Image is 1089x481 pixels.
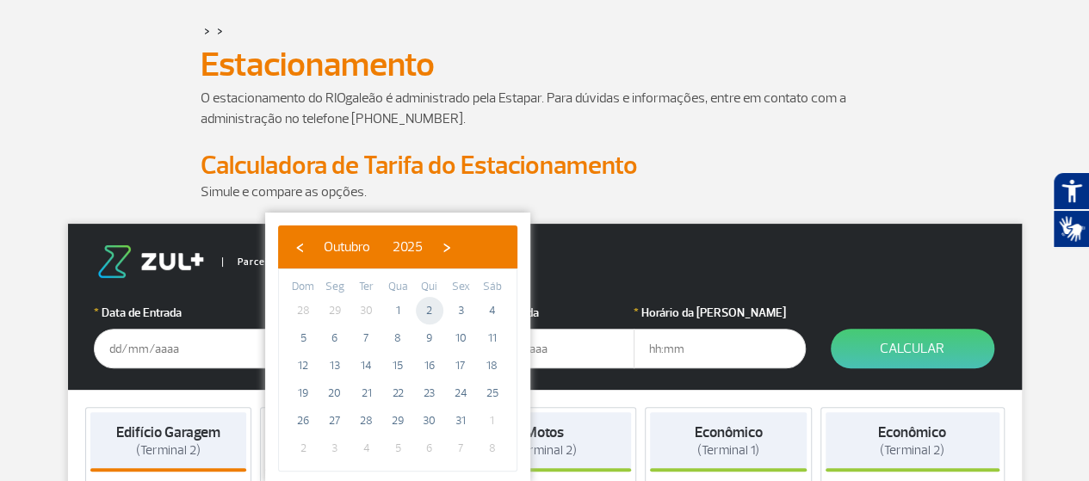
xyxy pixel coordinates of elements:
th: weekday [445,278,477,297]
span: 4 [352,435,380,462]
span: 6 [416,435,443,462]
span: 12 [289,352,317,379]
a: > [204,21,210,40]
label: Data de Entrada [94,304,266,322]
th: weekday [413,278,445,297]
label: Data da Saída [462,304,634,322]
strong: Edifício Garagem [116,423,220,441]
span: 26 [289,407,317,435]
p: O estacionamento do RIOgaleão é administrado pela Estapar. Para dúvidas e informações, entre em c... [201,88,889,129]
bs-datepicker-navigation-view: ​ ​ ​ [287,236,460,253]
span: 11 [479,324,506,352]
strong: Motos [525,423,564,441]
label: Horário da [PERSON_NAME] [634,304,806,322]
span: (Terminal 1) [697,442,759,459]
span: 5 [289,324,317,352]
span: (Terminal 2) [136,442,201,459]
th: weekday [288,278,319,297]
th: weekday [382,278,414,297]
span: 5 [384,435,411,462]
span: 22 [384,379,411,407]
span: 3 [447,297,474,324]
span: 10 [447,324,474,352]
th: weekday [319,278,351,297]
th: weekday [350,278,382,297]
span: 18 [479,352,506,379]
span: 25 [479,379,506,407]
span: 29 [384,407,411,435]
input: dd/mm/aaaa [462,329,634,368]
span: 9 [416,324,443,352]
strong: Econômico [695,423,763,441]
span: 6 [321,324,349,352]
span: (Terminal 2) [880,442,944,459]
strong: Econômico [878,423,946,441]
button: 2025 [381,234,434,260]
span: 24 [447,379,474,407]
span: 14 [352,352,380,379]
span: 2 [289,435,317,462]
span: 2 [416,297,443,324]
button: › [434,234,460,260]
button: ‹ [287,234,312,260]
span: 7 [352,324,380,352]
h1: Estacionamento [201,50,889,79]
span: 28 [352,407,380,435]
th: weekday [476,278,508,297]
button: Outubro [312,234,381,260]
span: Outubro [324,238,370,256]
span: 8 [479,435,506,462]
span: 15 [384,352,411,379]
span: 16 [416,352,443,379]
button: Abrir recursos assistivos. [1053,172,1089,210]
span: 27 [321,407,349,435]
span: 29 [321,297,349,324]
button: Calcular [831,329,994,368]
span: 8 [384,324,411,352]
span: 28 [289,297,317,324]
span: 30 [416,407,443,435]
span: 17 [447,352,474,379]
img: logo-zul.png [94,245,207,278]
span: 30 [352,297,380,324]
span: 31 [447,407,474,435]
span: (Terminal 2) [512,442,577,459]
span: 21 [352,379,380,407]
button: Abrir tradutor de língua de sinais. [1053,210,1089,248]
span: 1 [384,297,411,324]
span: Parceiro Oficial [222,257,311,267]
a: > [217,21,223,40]
span: 19 [289,379,317,407]
input: dd/mm/aaaa [94,329,266,368]
span: 13 [321,352,349,379]
span: 3 [321,435,349,462]
span: 20 [321,379,349,407]
span: 2025 [393,238,423,256]
span: 4 [479,297,506,324]
span: 7 [447,435,474,462]
input: hh:mm [634,329,806,368]
h2: Calculadora de Tarifa do Estacionamento [201,150,889,182]
p: Simule e compare as opções. [201,182,889,202]
div: Plugin de acessibilidade da Hand Talk. [1053,172,1089,248]
span: 23 [416,379,443,407]
span: 1 [479,407,506,435]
